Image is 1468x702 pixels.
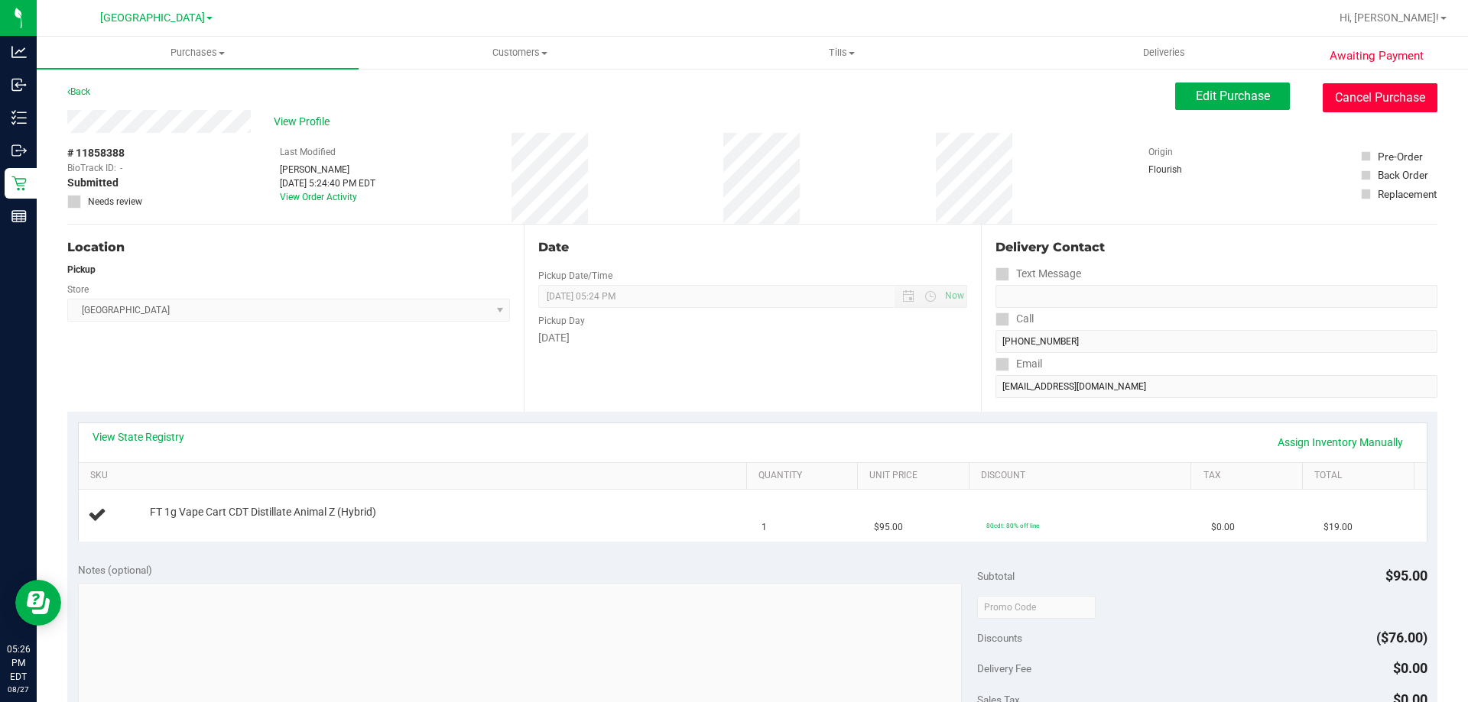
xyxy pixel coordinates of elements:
[538,330,966,346] div: [DATE]
[758,470,852,482] a: Quantity
[538,269,612,283] label: Pickup Date/Time
[1323,520,1353,535] span: $19.00
[280,192,357,202] a: View Order Activity
[1378,167,1428,183] div: Back Order
[359,37,680,69] a: Customers
[1148,163,1225,176] div: Flourish
[995,263,1081,285] label: Text Message
[538,238,966,257] div: Date
[995,285,1437,308] input: Format: (999) 999-9999
[538,314,585,328] label: Pickup Day
[11,209,27,224] inline-svg: Reports
[1378,186,1437,202] div: Replacement
[1268,429,1413,455] a: Assign Inventory Manually
[88,195,142,209] span: Needs review
[1376,629,1427,645] span: ($76.00)
[11,110,27,125] inline-svg: Inventory
[67,145,125,161] span: # 11858388
[11,44,27,60] inline-svg: Analytics
[93,429,184,445] a: View State Registry
[11,77,27,92] inline-svg: Inbound
[1148,145,1173,159] label: Origin
[274,114,335,130] span: View Profile
[67,175,119,191] span: Submitted
[977,662,1031,675] span: Delivery Fee
[280,145,336,159] label: Last Modified
[280,163,375,176] div: [PERSON_NAME]
[680,37,1002,69] a: Tills
[1340,11,1439,24] span: Hi, [PERSON_NAME]!
[1203,470,1297,482] a: Tax
[67,161,116,175] span: BioTrack ID:
[67,264,96,275] strong: Pickup
[977,596,1096,619] input: Promo Code
[986,522,1039,529] span: 80cdt: 80% off line
[359,46,680,60] span: Customers
[1211,520,1235,535] span: $0.00
[120,161,122,175] span: -
[995,330,1437,353] input: Format: (999) 999-9999
[995,238,1437,257] div: Delivery Contact
[681,46,1002,60] span: Tills
[1003,37,1325,69] a: Deliveries
[1378,149,1423,164] div: Pre-Order
[100,11,205,24] span: [GEOGRAPHIC_DATA]
[78,564,152,576] span: Notes (optional)
[37,37,359,69] a: Purchases
[1393,660,1427,676] span: $0.00
[762,520,767,535] span: 1
[1175,82,1290,110] button: Edit Purchase
[90,470,740,482] a: SKU
[1122,46,1206,60] span: Deliveries
[874,520,903,535] span: $95.00
[977,570,1015,582] span: Subtotal
[37,46,359,60] span: Purchases
[67,238,510,257] div: Location
[7,642,30,684] p: 05:26 PM EDT
[869,470,963,482] a: Unit Price
[1330,47,1424,65] span: Awaiting Payment
[67,86,90,97] a: Back
[1385,568,1427,584] span: $95.00
[11,176,27,191] inline-svg: Retail
[1323,83,1437,112] button: Cancel Purchase
[977,624,1022,652] span: Discounts
[1196,89,1270,103] span: Edit Purchase
[995,308,1034,330] label: Call
[150,505,376,519] span: FT 1g Vape Cart CDT Distillate Animal Z (Hybrid)
[280,176,375,190] div: [DATE] 5:24:40 PM EDT
[1314,470,1408,482] a: Total
[11,143,27,158] inline-svg: Outbound
[15,580,61,626] iframe: Resource center
[7,684,30,695] p: 08/27
[67,283,89,296] label: Store
[981,470,1185,482] a: Discount
[995,353,1042,375] label: Email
